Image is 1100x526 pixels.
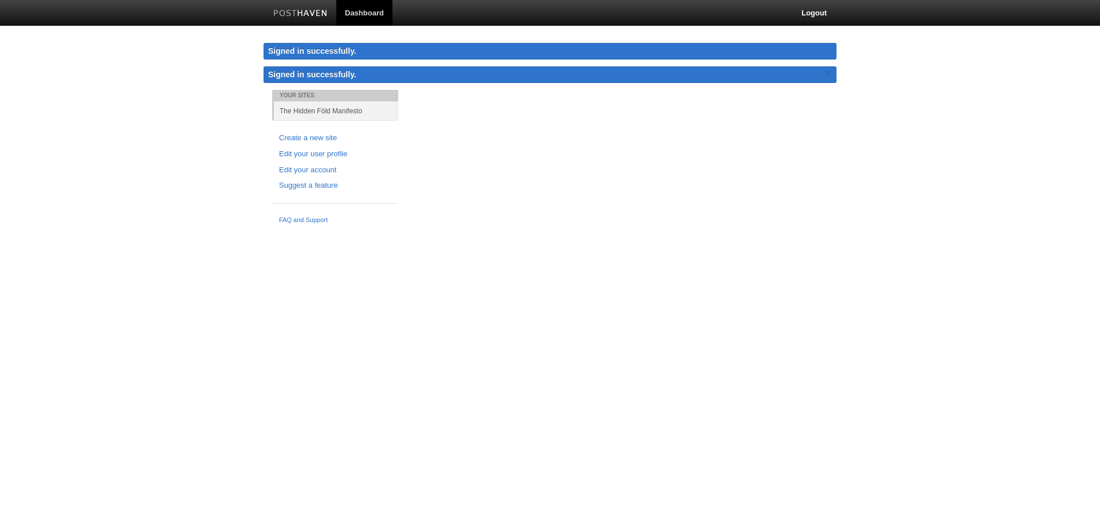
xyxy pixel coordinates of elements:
[272,90,398,101] li: Your Sites
[273,10,328,18] img: Posthaven-bar
[279,132,391,144] a: Create a new site
[279,148,391,160] a: Edit your user profile
[279,164,391,176] a: Edit your account
[264,43,836,60] div: Signed in successfully.
[274,101,398,120] a: The Hidden Föld Manifesto
[279,180,391,192] a: Suggest a feature
[268,70,356,79] span: Signed in successfully.
[279,215,391,226] a: FAQ and Support
[823,66,834,81] a: ×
